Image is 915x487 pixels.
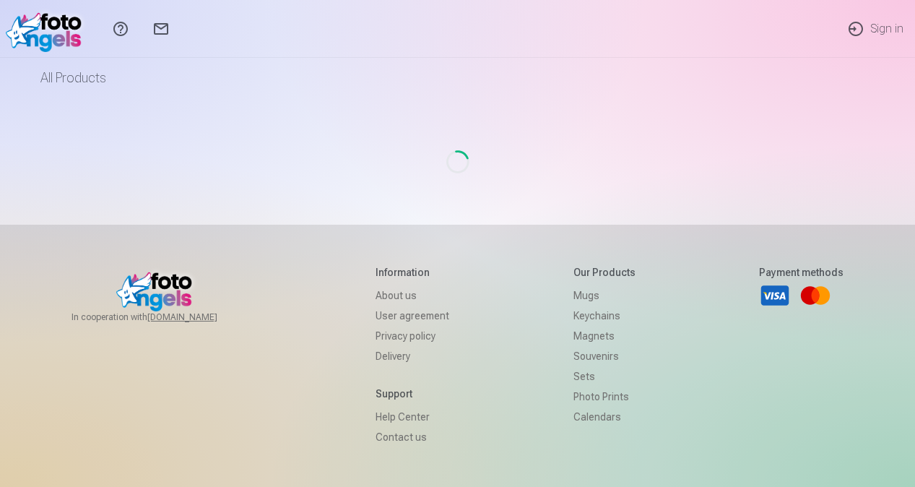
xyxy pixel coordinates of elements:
a: Contact us [376,427,449,447]
a: Souvenirs [573,346,636,366]
a: User agreement [376,306,449,326]
h5: Support [376,387,449,401]
a: Visa [759,280,791,311]
a: Mastercard [799,280,831,311]
a: Delivery [376,346,449,366]
h5: Payment methods [759,265,844,280]
a: [DOMAIN_NAME] [147,311,252,323]
span: In cooperation with [71,311,252,323]
a: Calendars [573,407,636,427]
a: Photo prints [573,387,636,407]
a: Mugs [573,285,636,306]
a: Sets [573,366,636,387]
h5: Our products [573,265,636,280]
h5: Information [376,265,449,280]
a: Keychains [573,306,636,326]
a: Privacy policy [376,326,449,346]
img: /fa1 [6,6,89,52]
a: About us [376,285,449,306]
a: Magnets [573,326,636,346]
a: Help Center [376,407,449,427]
